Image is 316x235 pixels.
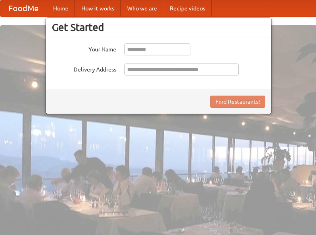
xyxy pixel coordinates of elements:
[75,0,121,16] a: How it works
[52,63,116,74] label: Delivery Address
[163,0,212,16] a: Recipe videos
[210,96,265,108] button: Find Restaurants!
[47,0,75,16] a: Home
[0,0,47,16] a: FoodMe
[52,21,265,33] h3: Get Started
[121,0,163,16] a: Who we are
[52,43,116,53] label: Your Name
